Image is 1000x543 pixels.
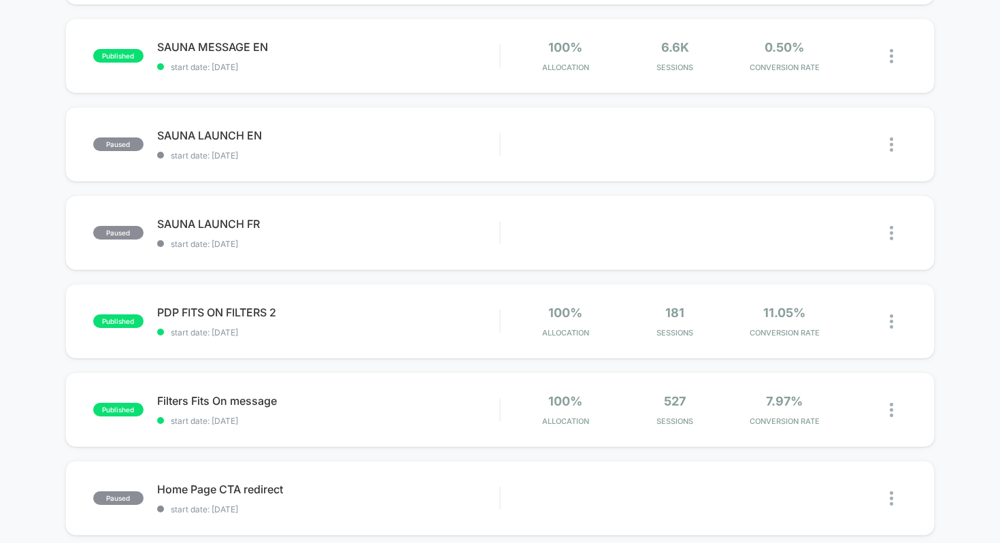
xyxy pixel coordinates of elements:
[93,491,144,505] span: paused
[157,482,500,496] span: Home Page CTA redirect
[93,403,144,416] span: published
[157,394,500,408] span: Filters Fits On message
[765,40,804,54] span: 0.50%
[548,394,582,408] span: 100%
[661,40,689,54] span: 6.6k
[890,314,893,329] img: close
[93,49,144,63] span: published
[548,306,582,320] span: 100%
[157,504,500,514] span: start date: [DATE]
[157,416,500,426] span: start date: [DATE]
[665,306,684,320] span: 181
[542,328,589,338] span: Allocation
[890,226,893,240] img: close
[157,306,500,319] span: PDP FITS ON FILTERS 2
[766,394,803,408] span: 7.97%
[733,328,836,338] span: CONVERSION RATE
[890,137,893,152] img: close
[157,327,500,338] span: start date: [DATE]
[624,328,727,338] span: Sessions
[157,239,500,249] span: start date: [DATE]
[664,394,686,408] span: 527
[93,226,144,240] span: paused
[890,491,893,506] img: close
[157,62,500,72] span: start date: [DATE]
[890,49,893,63] img: close
[157,40,500,54] span: SAUNA MESSAGE EN
[542,416,589,426] span: Allocation
[157,150,500,161] span: start date: [DATE]
[733,63,836,72] span: CONVERSION RATE
[733,416,836,426] span: CONVERSION RATE
[157,129,500,142] span: SAUNA LAUNCH EN
[93,137,144,151] span: paused
[890,403,893,417] img: close
[548,40,582,54] span: 100%
[157,217,500,231] span: SAUNA LAUNCH FR
[93,314,144,328] span: published
[542,63,589,72] span: Allocation
[624,63,727,72] span: Sessions
[763,306,805,320] span: 11.05%
[624,416,727,426] span: Sessions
